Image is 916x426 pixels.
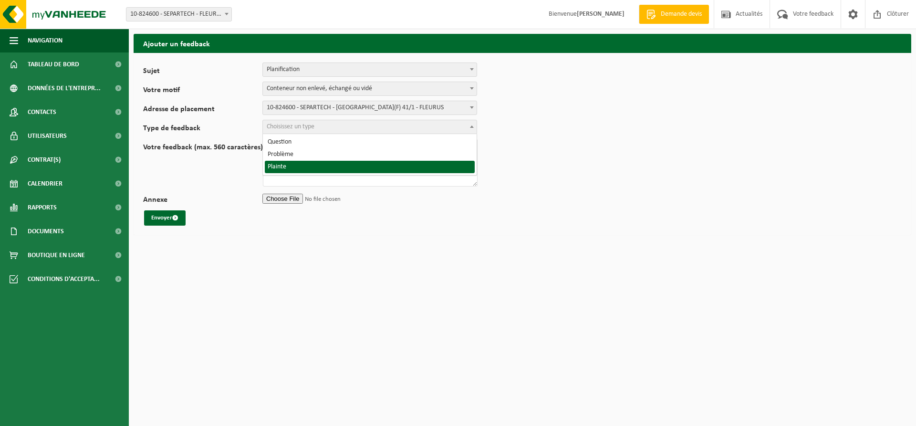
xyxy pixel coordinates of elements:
[262,82,477,96] span: Conteneur non enlevé, échangé ou vidé
[28,124,67,148] span: Utilisateurs
[658,10,704,19] span: Demande devis
[267,123,314,130] span: Choisissez un type
[263,82,477,95] span: Conteneur non enlevé, échangé ou vidé
[143,125,262,134] label: Type de feedback
[262,62,477,77] span: Planification
[143,196,262,206] label: Annexe
[143,144,263,187] label: Votre feedback (max. 560 caractères)
[28,267,100,291] span: Conditions d'accepta...
[577,10,625,18] strong: [PERSON_NAME]
[143,86,262,96] label: Votre motif
[126,7,232,21] span: 10-824600 - SEPARTECH - FLEURUS
[143,67,262,77] label: Sujet
[28,76,101,100] span: Données de l'entrepr...
[28,148,61,172] span: Contrat(s)
[28,196,57,219] span: Rapports
[265,136,475,148] li: Question
[28,243,85,267] span: Boutique en ligne
[263,63,477,76] span: Planification
[28,219,64,243] span: Documents
[639,5,709,24] a: Demande devis
[143,105,262,115] label: Adresse de placement
[262,101,477,115] span: 10-824600 - SEPARTECH - AVENUE DE L'ESPÉRANCE(F) 41/1 - FLEURUS
[134,34,911,52] h2: Ajouter un feedback
[28,100,56,124] span: Contacts
[28,172,62,196] span: Calendrier
[126,8,231,21] span: 10-824600 - SEPARTECH - FLEURUS
[28,52,79,76] span: Tableau de bord
[263,101,477,114] span: 10-824600 - SEPARTECH - AVENUE DE L'ESPÉRANCE(F) 41/1 - FLEURUS
[265,148,475,161] li: Problème
[265,161,475,173] li: Plainte
[144,210,186,226] button: Envoyer
[28,29,62,52] span: Navigation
